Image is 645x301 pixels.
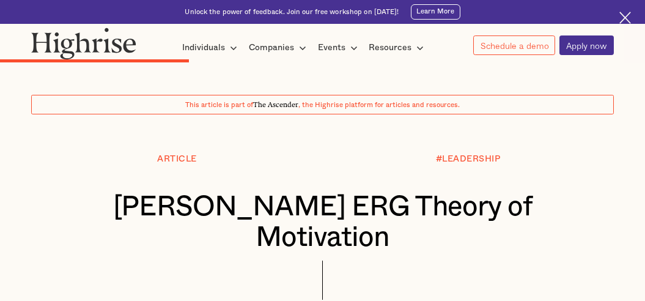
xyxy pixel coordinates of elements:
div: Resources [369,40,427,55]
img: Highrise logo [31,28,136,59]
a: Learn More [411,4,460,20]
div: Individuals [182,40,225,55]
a: Apply now [559,35,614,55]
div: Article [157,154,197,164]
div: Individuals [182,40,241,55]
div: Companies [249,40,294,55]
h1: [PERSON_NAME] ERG Theory of Motivation [56,191,589,253]
div: Events [318,40,361,55]
div: #LEADERSHIP [436,154,501,164]
span: The Ascender [253,99,298,108]
span: , the Highrise platform for articles and resources. [298,102,460,108]
div: Companies [249,40,310,55]
div: Events [318,40,345,55]
div: Resources [369,40,411,55]
span: This article is part of [185,102,253,108]
div: Unlock the power of feedback. Join our free workshop on [DATE]! [185,7,399,17]
img: Cross icon [619,12,631,23]
a: Schedule a demo [473,35,555,55]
